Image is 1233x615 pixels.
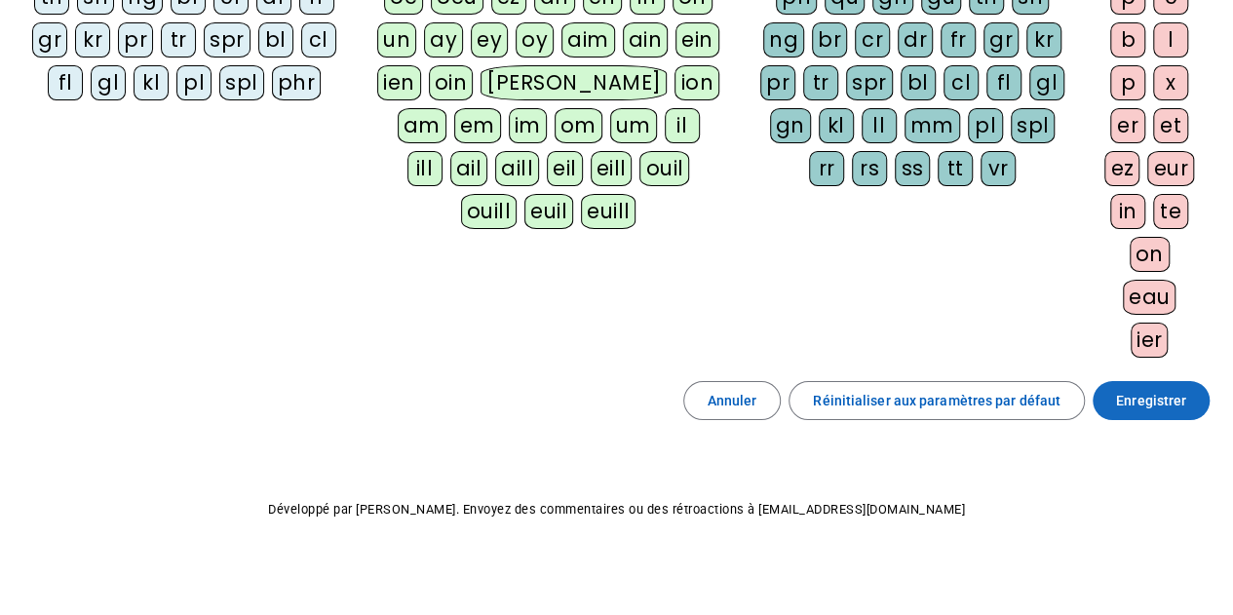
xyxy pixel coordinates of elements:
div: tr [161,22,196,58]
div: cr [855,22,890,58]
div: il [665,108,700,143]
div: et [1153,108,1188,143]
span: Réinitialiser aux paramètres par défaut [813,389,1060,412]
div: om [555,108,602,143]
div: eill [591,151,633,186]
div: eil [547,151,583,186]
div: dr [898,22,933,58]
div: euill [581,194,636,229]
button: Enregistrer [1093,381,1210,420]
p: Développé par [PERSON_NAME]. Envoyez des commentaires ou des rétroactions à [EMAIL_ADDRESS][DOMAI... [16,498,1217,521]
div: vr [981,151,1016,186]
span: Enregistrer [1116,389,1186,412]
div: im [509,108,547,143]
div: spl [219,65,264,100]
div: ain [623,22,669,58]
div: ien [377,65,421,100]
button: Réinitialiser aux paramètres par défaut [789,381,1085,420]
div: gn [770,108,811,143]
div: pr [118,22,153,58]
div: ng [763,22,804,58]
div: ein [675,22,719,58]
div: br [812,22,847,58]
div: cl [944,65,979,100]
div: ail [450,151,488,186]
div: fr [941,22,976,58]
div: ill [407,151,443,186]
div: eur [1147,151,1194,186]
div: in [1110,194,1145,229]
div: ouill [461,194,517,229]
div: euil [524,194,573,229]
div: pl [968,108,1003,143]
div: oy [516,22,554,58]
div: aill [495,151,539,186]
div: ey [471,22,508,58]
div: tr [803,65,838,100]
div: fl [986,65,1021,100]
div: ss [895,151,930,186]
div: am [398,108,446,143]
div: [PERSON_NAME] [481,65,667,100]
div: spr [204,22,250,58]
div: gr [983,22,1019,58]
button: Annuler [683,381,782,420]
div: cl [301,22,336,58]
div: ez [1104,151,1139,186]
div: rr [809,151,844,186]
div: p [1110,65,1145,100]
div: l [1153,22,1188,58]
div: oin [429,65,474,100]
div: er [1110,108,1145,143]
div: tt [938,151,973,186]
div: aim [561,22,615,58]
div: spl [1011,108,1056,143]
div: kl [134,65,169,100]
div: bl [901,65,936,100]
div: ay [424,22,463,58]
div: mm [905,108,960,143]
div: pr [760,65,795,100]
div: te [1153,194,1188,229]
div: gl [1029,65,1064,100]
div: ier [1131,323,1169,358]
span: Annuler [708,389,757,412]
div: on [1130,237,1170,272]
div: gr [32,22,67,58]
div: ouil [639,151,689,186]
div: un [377,22,416,58]
div: b [1110,22,1145,58]
div: phr [272,65,322,100]
div: gl [91,65,126,100]
div: em [454,108,501,143]
div: kr [1026,22,1061,58]
div: bl [258,22,293,58]
div: eau [1123,280,1176,315]
div: kr [75,22,110,58]
div: fl [48,65,83,100]
div: ll [862,108,897,143]
div: kl [819,108,854,143]
div: ion [674,65,719,100]
div: spr [846,65,893,100]
div: pl [176,65,212,100]
div: um [610,108,657,143]
div: x [1153,65,1188,100]
div: rs [852,151,887,186]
